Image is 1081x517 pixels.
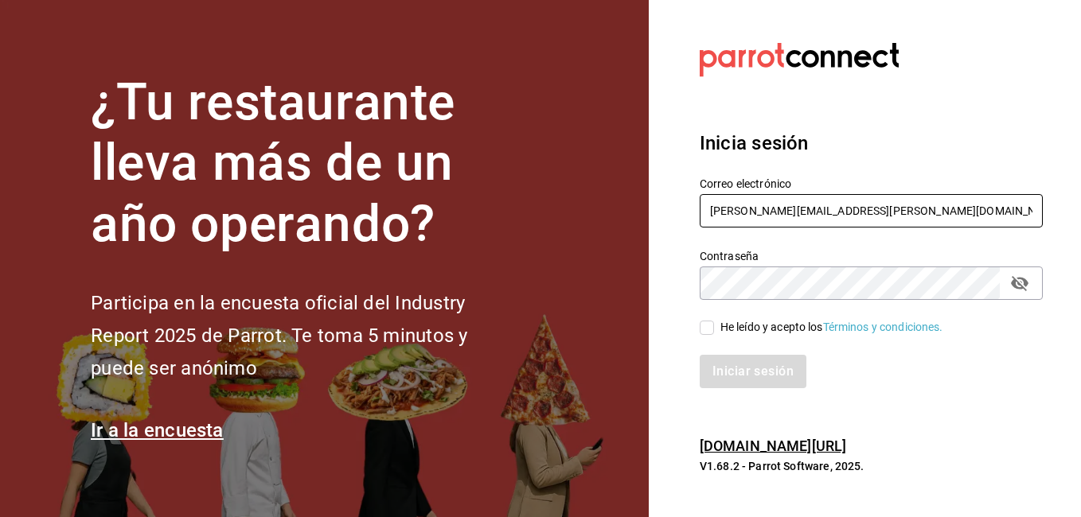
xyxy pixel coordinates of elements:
div: He leído y acepto los [720,319,943,336]
a: Ir a la encuesta [91,419,224,441]
h2: Participa en la encuesta oficial del Industry Report 2025 de Parrot. Te toma 5 minutos y puede se... [91,287,521,384]
input: Ingresa tu correo electrónico [700,194,1043,227]
button: passwordField [1006,270,1033,297]
h3: Inicia sesión [700,129,1043,157]
a: Términos y condiciones. [823,321,943,333]
p: V1.68.2 - Parrot Software, 2025. [700,458,1043,474]
label: Contraseña [700,250,1043,261]
a: [DOMAIN_NAME][URL] [700,437,846,454]
h1: ¿Tu restaurante lleva más de un año operando? [91,72,521,255]
label: Correo electrónico [700,177,1043,189]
